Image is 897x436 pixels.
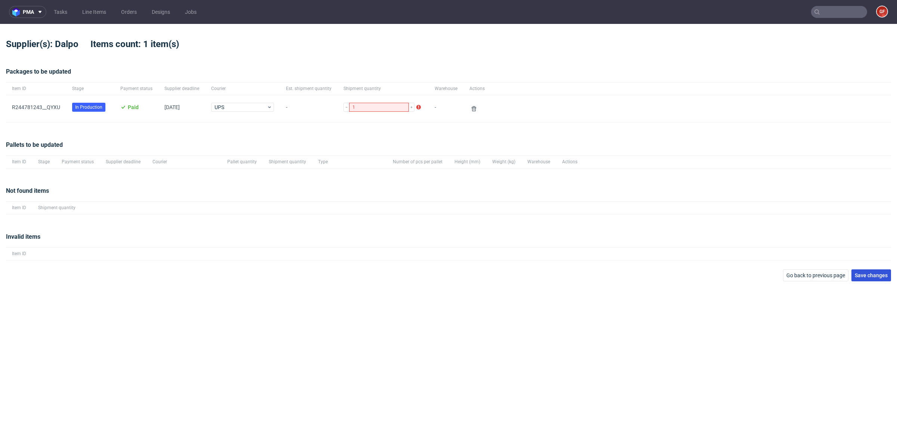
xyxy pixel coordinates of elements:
[128,104,139,110] span: Paid
[164,104,180,110] span: [DATE]
[393,159,443,165] span: Number of pcs per pallet
[75,104,102,111] span: In Production
[469,86,485,92] span: Actions
[562,159,577,165] span: Actions
[318,159,381,165] span: Type
[6,140,891,155] div: Pallets to be updated
[786,273,845,278] span: Go back to previous page
[215,103,267,111] span: UPS
[783,269,848,281] button: Go back to previous page
[877,6,887,17] figcaption: GF
[152,159,215,165] span: Courier
[9,6,46,18] button: pma
[492,159,515,165] span: Weight (kg)
[12,86,60,92] span: Item ID
[527,159,550,165] span: Warehouse
[343,86,423,92] span: Shipment quantity
[6,39,90,49] span: Supplier(s): Dalpo
[286,104,332,113] span: -
[23,9,34,15] span: pma
[211,86,274,92] span: Courier
[286,86,332,92] span: Est. shipment quantity
[147,6,175,18] a: Designs
[12,8,23,16] img: logo
[269,159,306,165] span: Shipment quantity
[435,104,457,113] span: -
[227,159,257,165] span: Pallet quantity
[454,159,480,165] span: Height (mm)
[78,6,111,18] a: Line Items
[12,251,26,257] span: Item ID
[435,86,457,92] span: Warehouse
[72,86,108,92] span: Stage
[6,232,891,247] div: Invalid items
[851,269,891,281] button: Save changes
[38,205,75,211] span: Shipment quantity
[106,159,141,165] span: Supplier deadline
[164,86,199,92] span: Supplier deadline
[117,6,141,18] a: Orders
[181,6,201,18] a: Jobs
[6,186,891,201] div: Not found items
[855,273,888,278] span: Save changes
[12,205,26,211] span: Item ID
[90,39,191,49] span: Items count: 1 item(s)
[6,67,891,82] div: Packages to be updated
[120,86,152,92] span: Payment status
[38,159,50,165] span: Stage
[62,159,94,165] span: Payment status
[12,104,60,110] a: R244781243__QYXU
[49,6,72,18] a: Tasks
[12,159,26,165] span: Item ID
